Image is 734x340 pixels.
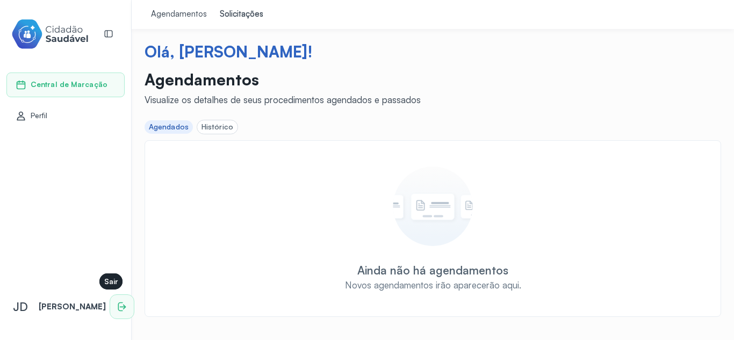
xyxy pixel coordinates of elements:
[145,70,421,89] p: Agendamentos
[357,263,508,277] div: Ainda não há agendamentos
[393,167,473,246] img: Um círculo com um card representando um estado vazio.
[345,279,521,291] div: Novos agendamentos irão aparecerão aqui.
[145,42,721,61] div: Olá, [PERSON_NAME]!
[31,111,48,120] span: Perfil
[151,9,207,20] div: Agendamentos
[202,122,233,132] div: Histórico
[13,300,28,314] span: JD
[149,122,189,132] div: Agendados
[39,302,106,312] p: [PERSON_NAME]
[16,111,116,121] a: Perfil
[11,17,89,51] img: cidadao-saudavel-filled-logo.svg
[31,80,107,89] span: Central de Marcação
[16,79,116,90] a: Central de Marcação
[145,94,421,105] div: Visualize os detalhes de seus procedimentos agendados e passados
[220,9,263,20] div: Solicitações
